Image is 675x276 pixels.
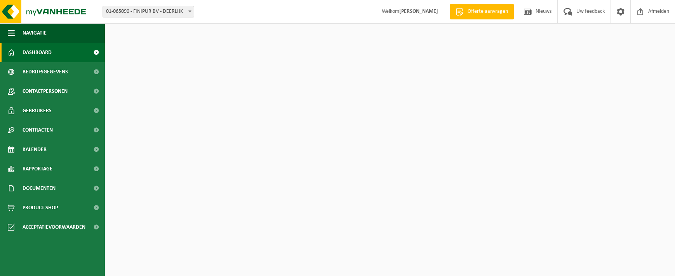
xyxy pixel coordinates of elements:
[399,9,438,14] strong: [PERSON_NAME]
[466,8,510,16] span: Offerte aanvragen
[23,62,68,82] span: Bedrijfsgegevens
[23,101,52,120] span: Gebruikers
[103,6,194,17] span: 01-065090 - FINIPUR BV - DEERLIJK
[23,140,47,159] span: Kalender
[23,198,58,217] span: Product Shop
[23,159,52,179] span: Rapportage
[450,4,514,19] a: Offerte aanvragen
[23,43,52,62] span: Dashboard
[23,217,85,237] span: Acceptatievoorwaarden
[23,23,47,43] span: Navigatie
[23,179,56,198] span: Documenten
[23,120,53,140] span: Contracten
[23,82,68,101] span: Contactpersonen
